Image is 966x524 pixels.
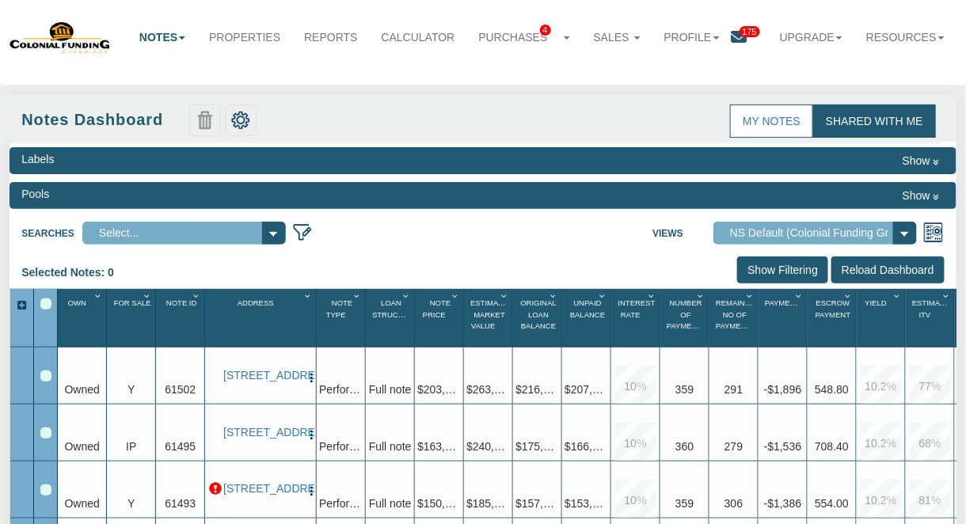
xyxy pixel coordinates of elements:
[368,294,414,341] div: Loan Structure Sort None
[740,26,760,37] span: 175
[908,294,954,341] div: Estimated Itv Sort None
[582,20,652,55] a: Sales
[724,497,743,510] span: 306
[859,294,905,341] div: Sort None
[515,383,561,396] span: $216,000
[109,294,155,341] div: For Sale Sort None
[319,440,373,453] span: Performing
[515,497,561,510] span: $157,900
[165,497,196,510] span: 61493
[238,298,274,307] span: Address
[565,294,610,341] div: Unpaid Balance Sort None
[940,289,953,302] div: Column Menu
[223,482,301,496] a: 712 Ave M, S. Houston, TX, 77587
[21,151,54,167] div: Labels
[40,484,51,496] div: Row 3, Row Selection Checkbox
[417,497,463,510] span: $150,513
[565,383,610,396] span: $207,137
[910,480,951,521] div: 81.0
[21,108,185,131] div: Notes Dashboard
[724,383,743,396] span: 291
[912,298,955,318] span: Estimated Itv
[306,372,318,384] img: cell-menu.png
[764,497,801,510] span: -$1,386
[854,20,956,55] a: Resources
[166,298,197,307] span: Note Id
[127,497,135,510] span: Y
[302,289,315,302] div: Column Menu
[60,294,106,341] div: Sort None
[515,294,561,341] div: Original Loan Balance Sort None
[369,440,412,453] span: Full note
[319,294,365,341] div: Sort None
[897,186,945,205] button: Show
[596,289,610,302] div: Column Menu
[764,440,801,453] span: -$1,536
[724,440,743,453] span: 279
[859,294,905,341] div: Yield Sort None
[645,289,659,302] div: Column Menu
[207,294,316,341] div: Address Sort None
[744,289,757,302] div: Column Menu
[667,298,707,330] span: Number Of Payments
[466,294,512,341] div: Estimated Market Value Sort None
[816,298,851,318] span: Escrow Payment
[109,294,155,341] div: Sort None
[793,289,806,302] div: Column Menu
[351,289,364,302] div: Column Menu
[197,20,292,55] a: Properties
[712,294,758,341] div: Sort None
[910,366,951,407] div: 77.0
[158,294,204,341] div: Sort None
[815,497,849,510] span: 554.00
[114,298,151,307] span: For Sale
[615,480,656,521] div: 10.0
[498,289,512,302] div: Column Menu
[158,294,204,341] div: Note Id Sort None
[21,222,82,241] label: Searches
[614,294,660,341] div: Interest Rate Sort None
[319,497,373,510] span: Performing
[126,440,136,453] span: IP
[737,256,828,283] input: Show Filtering
[663,294,709,341] div: Number Of Payments Sort None
[865,298,887,307] span: Yield
[10,298,33,313] div: Expand All
[466,383,512,396] span: $263,000
[10,21,111,55] img: 579666
[547,289,561,302] div: Column Menu
[65,383,100,396] span: Owned
[223,426,301,439] a: 7118 Heron, Houston, TX, 77087
[861,366,902,407] div: 10.2
[326,298,352,318] span: Note Type
[732,20,768,57] a: 175
[515,440,561,453] span: $175,000
[449,289,462,302] div: Column Menu
[466,497,512,510] span: $185,000
[68,298,86,307] span: Own
[908,294,954,341] div: Sort None
[694,289,708,302] div: Column Menu
[614,294,660,341] div: Sort None
[923,222,945,243] img: views.png
[292,222,314,243] img: edit_filter_icon.png
[306,429,318,441] img: cell-menu.png
[306,485,318,497] img: cell-menu.png
[65,440,100,453] span: Owned
[400,289,413,302] div: Column Menu
[141,289,154,302] div: Column Menu
[842,289,855,302] div: Column Menu
[810,294,856,341] div: Sort None
[470,298,513,330] span: Estimated Market Value
[891,289,904,302] div: Column Menu
[223,369,301,382] a: 2701 Huckleberry, Pasadena, TX, 77502
[565,440,610,453] span: $166,095
[570,298,605,318] span: Unpaid Balance
[815,383,849,396] span: 548.80
[897,151,945,170] button: Show
[319,294,365,341] div: Note Type Sort None
[540,25,551,36] span: 4
[615,366,656,407] div: 10.0
[765,298,817,307] span: Payment(P&I)
[417,440,463,453] span: $163,460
